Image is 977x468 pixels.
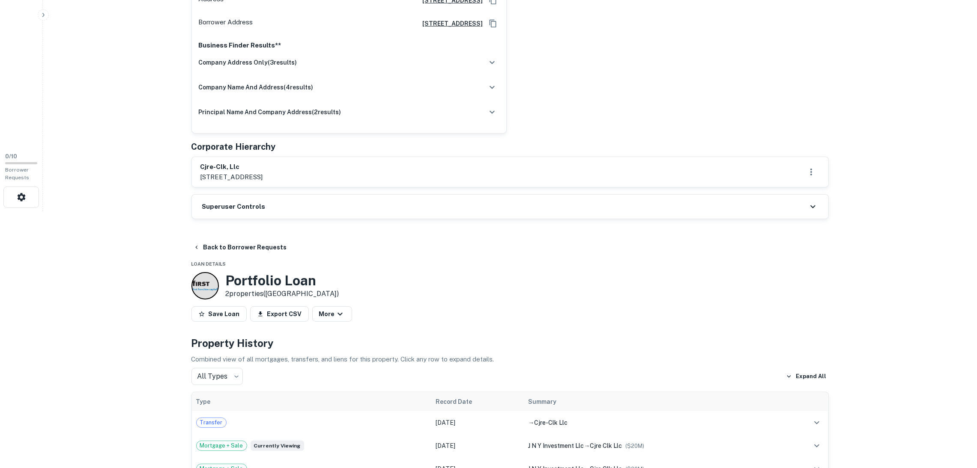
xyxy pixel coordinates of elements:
h6: principal name and company address ( 2 results) [199,107,341,117]
span: cjre clk llc [590,442,622,449]
p: Borrower Address [199,17,253,30]
span: j n y investment llc [528,442,584,449]
button: Copy Address [487,17,499,30]
h6: company address only ( 3 results) [199,58,297,67]
h4: Property History [191,335,829,351]
th: Type [192,392,432,411]
a: [STREET_ADDRESS] [416,19,483,28]
button: More [312,306,352,322]
h6: company name and address ( 4 results) [199,83,314,92]
h5: Corporate Hierarchy [191,140,276,153]
p: Business Finder Results** [199,40,499,50]
th: Summary [524,392,780,411]
span: Mortgage + Sale [197,441,247,450]
iframe: Chat Widget [934,400,977,441]
div: → [528,441,776,450]
span: 0 / 10 [5,153,17,160]
td: [DATE] [431,411,524,434]
button: Back to Borrower Requests [190,240,290,255]
h3: Portfolio Loan [226,273,339,289]
td: [DATE] [431,434,524,457]
p: Combined view of all mortgages, transfers, and liens for this property. Click any row to expand d... [191,354,829,364]
div: All Types [191,368,243,385]
span: Borrower Requests [5,167,29,181]
span: cjre-clk llc [534,419,568,426]
button: expand row [810,438,824,453]
button: Expand All [784,370,829,383]
h6: Superuser Controls [202,202,266,212]
p: [STREET_ADDRESS] [200,172,263,182]
p: 2 properties ([GEOGRAPHIC_DATA]) [226,289,339,299]
button: Export CSV [250,306,309,322]
button: Save Loan [191,306,247,322]
span: Loan Details [191,261,226,267]
button: expand row [810,415,824,430]
span: Currently viewing [251,441,304,451]
h6: cjre-clk, llc [200,162,263,172]
span: ($ 20M ) [625,443,644,449]
th: Record Date [431,392,524,411]
div: → [528,418,776,427]
span: Transfer [197,418,226,427]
